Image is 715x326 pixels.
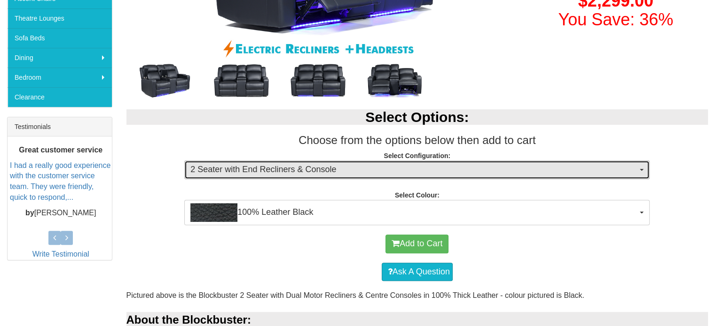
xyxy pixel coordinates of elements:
a: Theatre Lounges [8,8,112,28]
strong: Select Configuration: [384,152,450,159]
span: 100% Leather Black [190,203,637,222]
a: Bedroom [8,68,112,87]
a: Write Testimonial [32,250,89,258]
p: [PERSON_NAME] [10,207,112,218]
img: 100% Leather Black [190,203,237,222]
a: Dining [8,48,112,68]
a: Clearance [8,87,112,107]
h3: Choose from the options below then add to cart [126,134,708,146]
font: You Save: 36% [558,10,673,29]
span: 2 Seater with End Recliners & Console [190,164,637,176]
a: Sofa Beds [8,28,112,48]
b: Select Options: [365,109,469,125]
button: 100% Leather Black100% Leather Black [184,200,650,225]
b: Great customer service [19,145,102,153]
div: Testimonials [8,117,112,136]
a: Ask A Question [382,263,453,281]
strong: Select Colour: [395,191,440,199]
button: 2 Seater with End Recliners & Console [184,160,650,179]
button: Add to Cart [385,235,448,253]
a: I had a really good experience with the customer service team. They were friendly, quick to respo... [10,161,110,201]
b: by [25,208,34,216]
